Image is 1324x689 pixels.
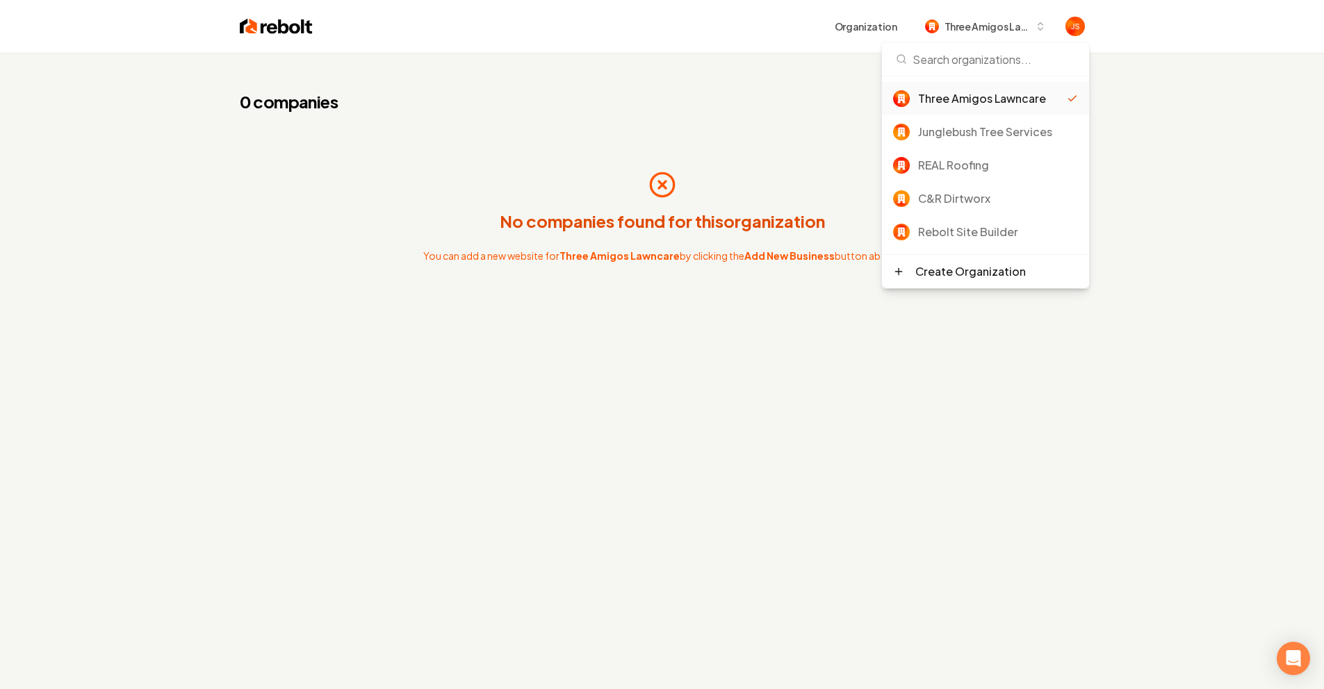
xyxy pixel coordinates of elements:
[918,124,1078,140] div: Junglebush Tree Services
[893,190,910,207] img: C&R Dirtworx
[918,224,1078,240] div: Rebolt Site Builder
[559,249,680,262] span: Three Amigos Lawncare
[945,19,1029,34] span: Three Amigos Lawncare
[893,224,910,240] img: Rebolt Site Builder
[915,263,1026,280] div: Create Organization
[918,157,1078,174] div: REAL Roofing
[918,90,1067,107] div: Three Amigos Lawncare
[240,17,313,36] img: Rebolt Logo
[893,90,910,107] img: Three Amigos Lawncare
[744,249,835,262] strong: Add New Business
[890,42,1081,76] input: Search organizations...
[826,14,906,39] button: Organization
[240,90,373,113] h1: 0 companies
[500,210,825,232] p: No companies found for this organization
[1065,17,1085,36] button: Open user button
[918,190,1078,207] div: C&R Dirtworx
[1065,17,1085,36] img: James Shamoun
[1277,642,1310,675] div: Open Intercom Messenger
[925,19,939,33] img: Three Amigos Lawncare
[893,124,910,140] img: Junglebush Tree Services
[893,157,910,174] img: REAL Roofing
[423,249,901,263] p: You can add a new website for by clicking the button above.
